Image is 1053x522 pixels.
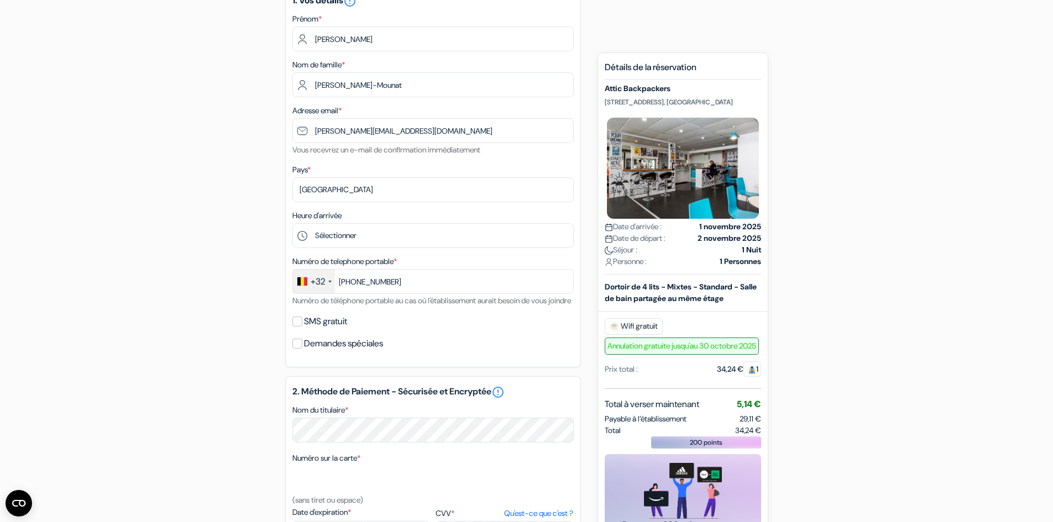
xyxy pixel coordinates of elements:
label: Prénom [292,13,322,25]
span: 34,24 € [735,425,761,436]
h5: Détails de la réservation [605,62,761,80]
small: Vous recevrez un e-mail de confirmation immédiatement [292,145,480,155]
small: Numéro de téléphone portable au cas où l'établissement aurait besoin de vous joindre [292,296,571,305]
span: Date d'arrivée : [605,221,662,233]
button: Ouvrir le widget CMP [6,490,32,516]
a: Qu'est-ce que c'est ? [504,508,573,519]
span: Payable à l’établissement [605,413,687,425]
p: [STREET_ADDRESS], [GEOGRAPHIC_DATA] [605,98,761,107]
span: Total à verser maintenant [605,398,699,411]
input: Entrer le nom de famille [292,72,574,97]
label: Adresse email [292,105,342,117]
label: Date d'expiration [292,507,430,518]
img: user_icon.svg [605,258,613,266]
label: Heure d'arrivée [292,210,342,222]
input: 470 12 34 56 [292,269,574,294]
span: Wifi gratuit [605,318,663,335]
span: Annulation gratuite jusqu'au 30 octobre 2025 [605,338,759,355]
span: 29,11 € [740,414,761,424]
h5: 2. Méthode de Paiement - Sécurisée et Encryptée [292,386,574,399]
label: Numéro sur la carte [292,452,360,464]
label: Nom de famille [292,59,345,71]
a: error_outline [491,386,505,399]
img: moon.svg [605,246,613,255]
label: Numéro de telephone portable [292,256,397,267]
img: free_wifi.svg [610,322,619,331]
strong: 1 novembre 2025 [699,221,761,233]
label: Nom du titulaire [292,404,348,416]
span: Personne : [605,256,647,267]
input: Entrer adresse e-mail [292,118,574,143]
span: 5,14 € [737,398,761,410]
div: +32 [311,275,325,288]
span: 1 [743,361,761,377]
span: Total [605,425,621,436]
img: guest.svg [748,366,756,374]
label: Demandes spéciales [304,336,383,351]
small: (sans tiret ou espace) [292,495,363,505]
strong: 1 Personnes [720,256,761,267]
input: Entrez votre prénom [292,27,574,51]
label: CVV [436,508,573,519]
b: Dortoir de 4 lits - Mixtes - Standard - Salle de bain partagée au même étage [605,282,757,303]
label: SMS gratuit [304,314,347,329]
span: 200 points [690,437,722,447]
strong: 2 novembre 2025 [698,233,761,244]
span: Séjour : [605,244,637,256]
img: gift_card_hero_new.png [644,463,722,519]
div: Prix total : [605,363,638,375]
div: 34,24 € [717,363,761,375]
img: calendar.svg [605,223,613,231]
strong: 1 Nuit [742,244,761,256]
div: Belgium (België): +32 [293,270,335,293]
label: Pays [292,164,311,176]
span: Date de départ : [605,233,666,244]
img: calendar.svg [605,235,613,243]
h5: Attic Backpackers [605,84,761,93]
